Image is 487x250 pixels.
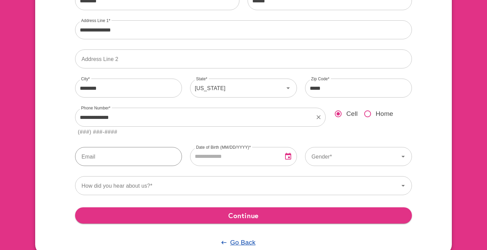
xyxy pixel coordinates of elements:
u: Go Back [230,239,255,246]
span: Home [376,109,393,119]
div: (###) ###-#### [78,128,117,137]
div: [US_STATE] [190,79,284,98]
svg: Icon [399,182,407,190]
svg: Icon [284,84,292,92]
span: Continue [80,209,407,222]
button: Continue [75,207,412,224]
svg: Icon [399,152,407,161]
span: Cell [346,109,358,119]
button: Open Date Picker [280,148,296,165]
